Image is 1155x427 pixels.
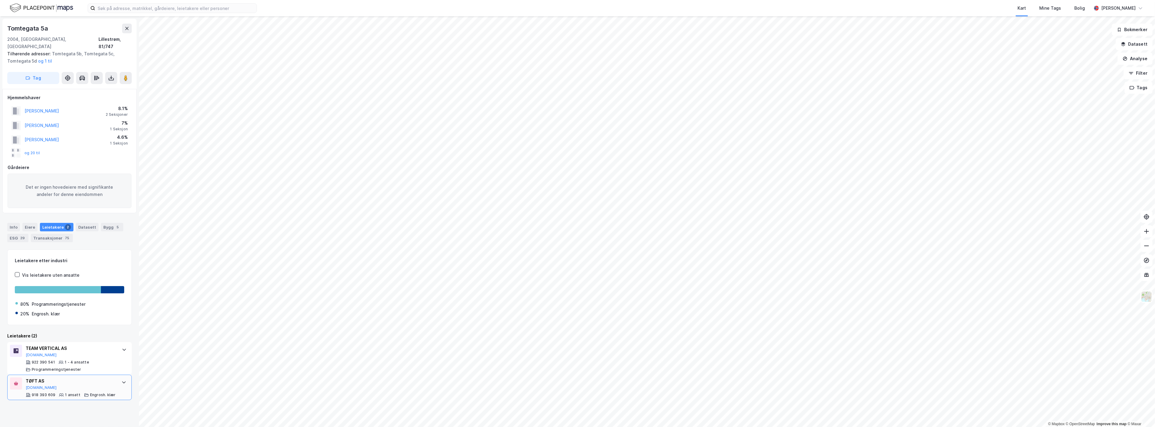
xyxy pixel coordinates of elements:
div: TØFT AS [26,377,115,385]
div: Eiere [22,223,37,231]
div: 922 390 541 [32,360,55,365]
button: [DOMAIN_NAME] [26,353,57,357]
button: Filter [1124,67,1153,79]
div: 8.1% [106,105,128,112]
div: 4.6% [110,134,128,141]
div: Leietakere [40,223,73,231]
div: Det er ingen hovedeiere med signifikante andeler for denne eiendommen [8,174,131,208]
iframe: Chat Widget [1125,398,1155,427]
div: 5 [115,224,121,230]
div: TEAM VERTICAL AS [26,345,116,352]
div: 80% [20,301,29,308]
button: Datasett [1116,38,1153,50]
div: 1 ansatt [65,393,80,397]
div: Bolig [1074,5,1085,12]
div: Tomtegata 5a [7,24,49,33]
div: Programmeringstjenester [32,301,86,308]
div: 20% [20,310,29,318]
div: Vis leietakere uten ansatte [22,272,79,279]
div: 1 Seksjon [110,141,128,146]
div: Leietakere (2) [7,332,132,340]
div: 75 [64,235,70,241]
div: Tomtegata 5b, Tomtegata 5c, Tomtegata 5d [7,50,127,65]
div: Gårdeiere [8,164,131,171]
input: Søk på adresse, matrikkel, gårdeiere, leietakere eller personer [95,4,257,13]
div: 29 [19,235,26,241]
div: 1 Seksjon [110,127,128,132]
div: Info [7,223,20,231]
img: Z [1141,291,1152,302]
button: Tag [7,72,59,84]
div: Kart [1017,5,1026,12]
button: [DOMAIN_NAME] [26,385,57,390]
div: ESG [7,234,28,242]
div: Engrosh. klær [90,393,116,397]
div: 918 393 609 [32,393,55,397]
button: Analyse [1118,53,1153,65]
div: Datasett [76,223,99,231]
img: logo.f888ab2527a4732fd821a326f86c7f29.svg [10,3,73,13]
div: Lillestrøm, 81/747 [99,36,132,50]
div: 2 Seksjoner [106,112,128,117]
div: Programmeringstjenester [32,367,81,372]
div: 1 - 4 ansatte [65,360,89,365]
a: Improve this map [1097,422,1127,426]
div: Hjemmelshaver [8,94,131,101]
button: Bokmerker [1112,24,1153,36]
div: Engrosh. klær [32,310,60,318]
div: 7% [110,119,128,127]
div: 2 [65,224,71,230]
div: Bygg [101,223,123,231]
div: [PERSON_NAME] [1101,5,1136,12]
span: Tilhørende adresser: [7,51,52,56]
a: OpenStreetMap [1066,422,1095,426]
button: Tags [1124,82,1153,94]
a: Mapbox [1048,422,1065,426]
div: Kontrollprogram for chat [1125,398,1155,427]
div: 2004, [GEOGRAPHIC_DATA], [GEOGRAPHIC_DATA] [7,36,99,50]
div: Mine Tags [1039,5,1061,12]
div: Transaksjoner [31,234,73,242]
div: Leietakere etter industri [15,257,124,264]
